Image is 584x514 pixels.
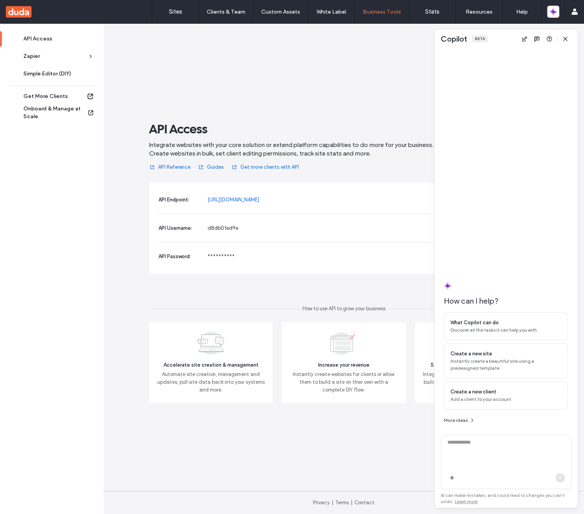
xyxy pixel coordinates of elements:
[363,9,401,15] label: Business Tools
[169,8,182,15] label: Sites
[351,500,352,505] span: |
[444,296,568,306] span: How can I help?
[335,500,349,505] a: Terms
[155,371,266,394] span: Automate site creation, management and updates, pull site data back into your systems and more.
[425,8,440,15] label: Stats
[421,361,532,369] span: Sync data with websites, automatically
[261,9,300,15] label: Custom Assets
[450,396,561,403] span: Add a client to your account
[158,197,189,203] span: API Endpoint:
[450,350,492,358] span: Create a new site
[444,381,568,409] div: Create a new clientAdd a client to your account
[354,500,375,505] a: Contact
[444,416,475,425] button: More ideas
[421,371,532,394] span: Integrate your data into sites, speeding up the build process and ensuring sites are always up to...
[149,141,433,158] span: Integrate websites with your core solution or extend platform capabilities to do more for your bu...
[441,34,467,44] span: Copilot
[208,225,238,231] span: d8db01ed9e
[158,225,192,231] span: API Username:
[450,319,499,327] span: What Copilot can do
[450,388,496,396] span: Create a new client
[23,93,86,100] div: Get More Clients
[149,121,208,137] span: API Access
[444,343,568,378] div: Create a new siteInstantly create a beautiful site using a predesigned template
[23,105,87,121] div: Onboard & Manage at Scale
[23,35,87,43] div: API Access
[455,498,478,505] a: Learn more
[23,52,87,60] div: Zapier
[288,361,399,369] span: Increase your revenue
[288,371,399,394] span: Instantly create websites for clients or allow them to build a site on their own with a complete ...
[155,361,266,369] span: Accelerate site creation & management
[231,161,299,173] a: Get more clients with API
[317,9,346,15] label: White Label
[149,161,190,173] a: API Reference
[450,327,561,334] span: Discover all the tasks it can help you with
[472,35,488,42] div: Beta
[208,196,259,204] a: [URL][DOMAIN_NAME]
[198,161,224,173] a: Guides
[207,9,245,15] label: Clients & Team
[313,500,330,505] a: Privacy
[23,70,87,78] div: Simple Editor (DIY)
[450,358,561,372] span: Instantly create a beautiful site using a predesigned template
[299,305,389,313] span: How to use API to grow your business
[158,254,191,259] span: API Password:
[516,9,528,15] label: Help
[441,493,565,504] span: AI can make mistakes, and could lead to changes you can’t undo.
[444,312,568,340] div: What Copilot can doDiscover all the tasks it can help you with
[466,9,493,15] label: Resources
[332,500,333,505] span: |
